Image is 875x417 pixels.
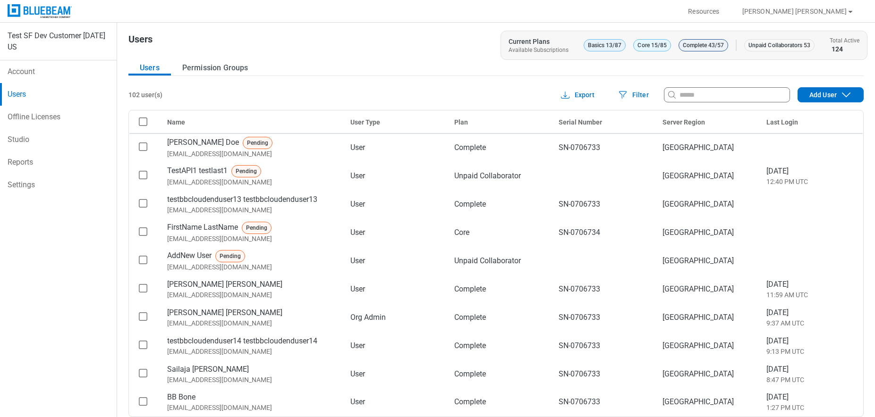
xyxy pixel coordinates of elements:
td: User [343,133,447,162]
td: User [343,388,447,417]
div: FirstName LastName [167,222,336,234]
div: [EMAIL_ADDRESS][DOMAIN_NAME] [167,290,336,300]
p: Complete 43/57 [679,39,728,51]
button: Users [128,60,171,75]
p: Basics 13/87 [584,39,626,51]
td: Complete [447,332,551,360]
button: Resources [677,4,731,19]
td: SN-0706733 [551,332,655,360]
span: [DATE] [766,307,855,318]
span: 9:13 PM UTC [766,347,855,356]
td: Org Admin [343,303,447,332]
div: [EMAIL_ADDRESS][DOMAIN_NAME] [167,205,336,215]
td: SN-0706733 [551,275,655,303]
p: Pending [215,250,245,262]
td: [GEOGRAPHIC_DATA] [655,190,759,218]
td: Complete [447,360,551,388]
div: TestAPI1 testlast1 [167,165,336,177]
button: Permission Groups [171,60,260,75]
td: [GEOGRAPHIC_DATA] [655,360,759,388]
td: [GEOGRAPHIC_DATA] [655,133,759,162]
p: Pending [243,137,272,149]
td: Unpaid Collaborator [447,162,551,190]
td: [GEOGRAPHIC_DATA] [655,275,759,303]
span: [DATE] [766,392,855,403]
span: [DATE] [766,166,855,177]
td: User [343,162,447,190]
div: [PERSON_NAME] [PERSON_NAME] [167,279,336,290]
p: Total Active [822,37,867,54]
td: SN-0706733 [551,388,655,417]
td: User [343,360,447,388]
div: Serial Number [559,117,647,127]
div: [EMAIL_ADDRESS][DOMAIN_NAME] [167,375,336,384]
p: Unpaid Collaborators 53 [744,39,815,51]
td: [GEOGRAPHIC_DATA] [655,332,759,360]
td: User [343,190,447,218]
span: 9:37 AM UTC [766,318,855,328]
div: 124 [832,44,858,54]
td: SN-0706733 [551,133,655,162]
svg: checkbox [139,369,147,377]
span: 11:59 AM UTC [766,290,855,300]
button: Filter [606,87,660,102]
td: User [343,247,447,275]
p: Core 15/85 [633,39,671,51]
div: [EMAIL_ADDRESS][DOMAIN_NAME] [167,234,336,243]
span: [DATE] [766,279,855,290]
div: [PERSON_NAME] [PERSON_NAME] [167,307,336,318]
td: Unpaid Collaborator [447,247,551,275]
div: BB Bone [167,392,336,403]
img: Bluebeam, Inc. [8,4,72,18]
div: AddNew User [167,250,336,262]
span: [DATE] [766,335,855,347]
td: SN-0706733 [551,190,655,218]
table: bb-data-table [129,110,863,417]
div: testbbcloudenduser13 testbbcloudenduser13 [167,194,336,205]
svg: checkbox [139,341,147,349]
td: SN-0706733 [551,303,655,332]
div: [PERSON_NAME] Doe [167,137,336,149]
td: [GEOGRAPHIC_DATA] [655,388,759,417]
div: [EMAIL_ADDRESS][DOMAIN_NAME] [167,347,336,356]
td: Complete [447,388,551,417]
svg: checkbox [139,284,147,292]
div: 102 user(s) [128,90,162,100]
div: [EMAIL_ADDRESS][DOMAIN_NAME] [167,403,336,412]
td: [GEOGRAPHIC_DATA] [655,247,759,275]
div: [EMAIL_ADDRESS][DOMAIN_NAME] [167,149,336,158]
td: User [343,218,447,247]
td: User [343,332,447,360]
div: Current Plans [509,37,550,46]
div: Server Region [663,117,751,127]
td: Complete [447,133,551,162]
td: Complete [447,190,551,218]
div: [EMAIL_ADDRESS][DOMAIN_NAME] [167,177,336,187]
p: Pending [231,165,261,177]
div: testbbcloudenduser14 testbbcloudenduser14 [167,335,336,347]
button: Add User [798,87,864,102]
div: Name [167,117,336,127]
button: [PERSON_NAME] [PERSON_NAME] [731,4,866,19]
td: Complete [447,303,551,332]
svg: checkbox [139,397,147,406]
td: Complete [447,275,551,303]
svg: checkbox [139,142,147,151]
td: User [343,275,447,303]
svg: checkbox [139,227,147,236]
span: [DATE] [766,364,855,375]
td: Core [447,218,551,247]
div: Available Subscriptions [509,46,569,54]
span: 12:40 PM UTC [766,177,855,186]
td: [GEOGRAPHIC_DATA] [655,162,759,190]
div: Add User [798,89,863,100]
p: Pending [242,222,272,234]
svg: checkbox [139,256,147,264]
svg: checkbox [139,171,147,179]
div: [EMAIL_ADDRESS][DOMAIN_NAME] [167,318,336,328]
div: Sailaja [PERSON_NAME] [167,364,336,375]
div: Test SF Dev Customer [DATE] US [8,30,109,53]
td: [GEOGRAPHIC_DATA] [655,303,759,332]
svg: checkbox [139,117,147,126]
svg: checkbox [139,199,147,208]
